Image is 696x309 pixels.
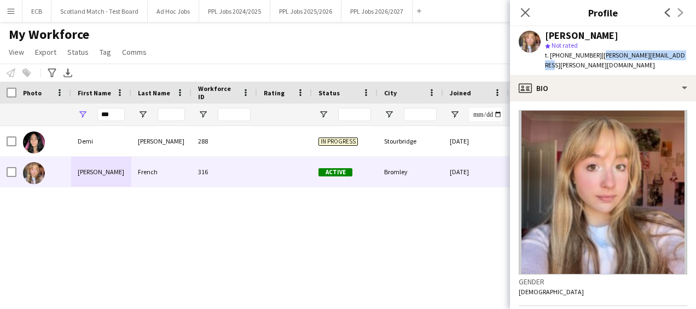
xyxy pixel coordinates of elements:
button: PPL Jobs 2025/2026 [270,1,341,22]
span: City [384,89,397,97]
button: Ad Hoc Jobs [148,1,199,22]
img: Crew avatar or photo [519,110,687,274]
input: First Name Filter Input [97,108,125,121]
a: Status [63,45,93,59]
span: In progress [318,138,358,146]
div: Bio [510,75,696,101]
div: 316 [192,157,257,187]
span: Export [35,47,56,57]
div: [DATE] [443,157,509,187]
button: Open Filter Menu [450,110,460,119]
div: Bromley [378,157,443,187]
span: [DEMOGRAPHIC_DATA] [519,288,584,296]
input: Status Filter Input [338,108,371,121]
span: Workforce ID [198,84,237,101]
input: City Filter Input [404,108,437,121]
span: Rating [264,89,285,97]
a: Export [31,45,61,59]
div: 288 [192,126,257,156]
button: Open Filter Menu [138,110,148,119]
div: [PERSON_NAME] [545,31,618,41]
div: Demi [71,126,131,156]
img: Demi Lawley [23,131,45,153]
span: Comms [122,47,147,57]
span: Active [318,168,352,176]
span: Tag [100,47,111,57]
a: Comms [118,45,151,59]
div: Stourbridge [378,126,443,156]
span: t. [PHONE_NUMBER] [545,51,602,59]
button: Open Filter Menu [198,110,208,119]
button: PPL Jobs 2024/2025 [199,1,270,22]
div: French [131,157,192,187]
span: Joined [450,89,471,97]
input: Last Name Filter Input [158,108,185,121]
span: My Workforce [9,26,89,43]
span: Status [318,89,340,97]
span: Not rated [552,41,578,49]
button: Open Filter Menu [384,110,394,119]
div: [PERSON_NAME] [71,157,131,187]
div: [DATE] [443,126,509,156]
span: Photo [23,89,42,97]
button: Scotland Match - Test Board [51,1,148,22]
span: Status [67,47,89,57]
input: Joined Filter Input [469,108,502,121]
input: Workforce ID Filter Input [218,108,251,121]
button: ECB [22,1,51,22]
a: View [4,45,28,59]
span: View [9,47,24,57]
button: Open Filter Menu [318,110,328,119]
h3: Gender [519,277,687,287]
h3: Profile [510,5,696,20]
span: | [PERSON_NAME][EMAIL_ADDRESS][PERSON_NAME][DOMAIN_NAME] [545,51,685,69]
img: Emily French [23,162,45,184]
button: PPL Jobs 2026/2027 [341,1,413,22]
button: Open Filter Menu [78,110,88,119]
span: Last Name [138,89,170,97]
app-action-btn: Export XLSX [61,66,74,79]
app-action-btn: Advanced filters [45,66,59,79]
div: [PERSON_NAME] [131,126,192,156]
a: Tag [95,45,115,59]
span: First Name [78,89,111,97]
